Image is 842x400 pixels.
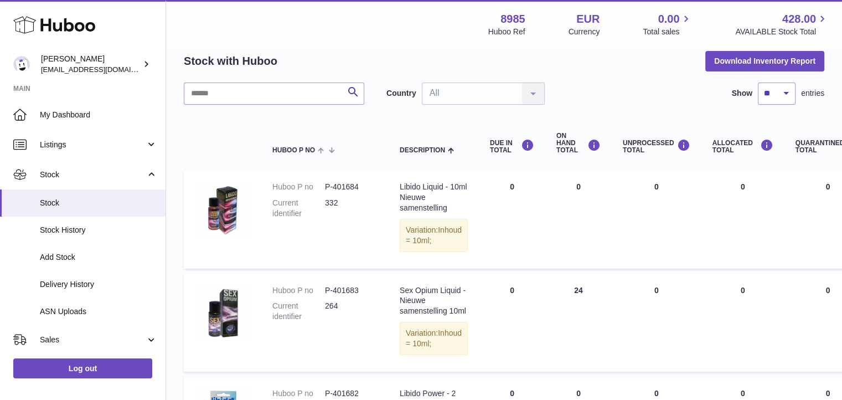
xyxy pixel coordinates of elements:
span: 0.00 [658,12,680,27]
dd: 332 [325,198,378,219]
div: Huboo Ref [488,27,525,37]
td: 0 [612,171,701,268]
h2: Stock with Huboo [184,54,277,69]
span: Add Stock [40,252,157,263]
div: Currency [569,27,600,37]
span: Sales [40,335,146,345]
a: 428.00 AVAILABLE Stock Total [735,12,829,37]
div: Variation: [400,219,468,252]
span: Stock [40,170,146,180]
strong: EUR [576,12,600,27]
strong: 8985 [500,12,525,27]
td: 24 [545,274,612,372]
a: Log out [13,358,152,378]
div: Variation: [400,322,468,355]
td: 0 [479,274,545,372]
label: Country [386,88,416,99]
div: DUE IN TOTAL [490,139,534,154]
td: 0 [612,274,701,372]
div: Sex Opium Liquid - Nieuwe samenstelling 10ml [400,285,468,317]
td: 0 [701,274,784,372]
dt: Huboo P no [272,182,325,192]
div: ON HAND Total [556,132,601,155]
dt: Current identifier [272,198,325,219]
dd: 264 [325,301,378,322]
div: UNPROCESSED Total [623,139,690,154]
img: info@dehaanlifestyle.nl [13,56,30,73]
td: 0 [701,171,784,268]
a: 0.00 Total sales [643,12,692,37]
span: entries [801,88,824,99]
img: product image [195,182,250,237]
span: 428.00 [782,12,816,27]
span: 0 [826,182,830,191]
dt: Current identifier [272,301,325,322]
div: Libido Liquid - 10ml Nieuwe samenstelling [400,182,468,213]
span: 0 [826,389,830,398]
span: Listings [40,140,146,150]
dt: Huboo P no [272,388,325,399]
td: 0 [479,171,545,268]
td: 0 [545,171,612,268]
span: [EMAIL_ADDRESS][DOMAIN_NAME] [41,65,163,74]
dt: Huboo P no [272,285,325,296]
span: Total sales [643,27,692,37]
span: Description [400,147,445,154]
span: 0 [826,286,830,295]
span: Delivery History [40,279,157,290]
span: Huboo P no [272,147,315,154]
dd: P-401682 [325,388,378,399]
dd: P-401684 [325,182,378,192]
span: Stock [40,198,157,208]
span: Inhoud = 10ml; [406,225,462,245]
div: [PERSON_NAME] [41,54,141,75]
dd: P-401683 [325,285,378,296]
label: Show [732,88,752,99]
span: Stock History [40,225,157,235]
img: product image [195,285,250,341]
div: ALLOCATED Total [712,139,773,154]
span: AVAILABLE Stock Total [735,27,829,37]
span: My Dashboard [40,110,157,120]
button: Download Inventory Report [705,51,824,71]
span: ASN Uploads [40,306,157,317]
